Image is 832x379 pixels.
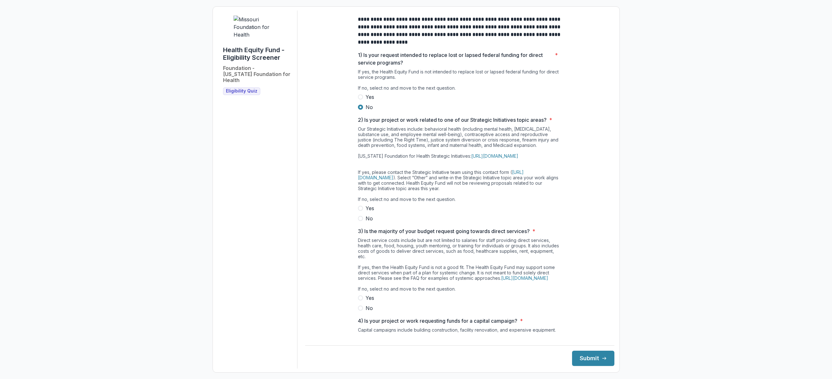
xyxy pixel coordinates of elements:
p: 2) Is your project or work related to one of our Strategic Initiatives topic areas? [358,116,547,124]
a: [URL][DOMAIN_NAME] [501,275,548,281]
img: Missouri Foundation for Health [234,16,281,38]
p: 4) Is your project or work requesting funds for a capital campaign? [358,317,517,325]
p: 1) Is your request intended to replace lost or lapsed federal funding for direct service programs? [358,51,552,66]
div: If yes, the Health Equity Fund is not intended to replace lost or lapsed federal funding for dire... [358,69,562,93]
h2: Foundation - [US_STATE] Foundation for Health [223,65,292,84]
button: Submit [572,351,614,366]
div: Direct service costs include but are not limited to salaries for staff providing direct services,... [358,238,562,294]
span: Eligibility Quiz [226,88,257,94]
span: No [366,215,373,222]
span: No [366,304,373,312]
h1: Health Equity Fund - Eligibility Screener [223,46,292,61]
div: Our Strategic Initiatives include: behavioral health (including mental health, [MEDICAL_DATA], su... [358,126,562,204]
a: [URL][DOMAIN_NAME] [471,153,518,159]
span: Yes [366,294,374,302]
span: Yes [366,93,374,101]
span: No [366,103,373,111]
div: Capital campaigns include building construction, facility renovation, and expensive equipment. If... [358,327,562,357]
span: Yes [366,204,374,212]
p: 3) Is the majority of your budget request going towards direct services? [358,227,530,235]
a: [URL][DOMAIN_NAME] [358,169,524,180]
